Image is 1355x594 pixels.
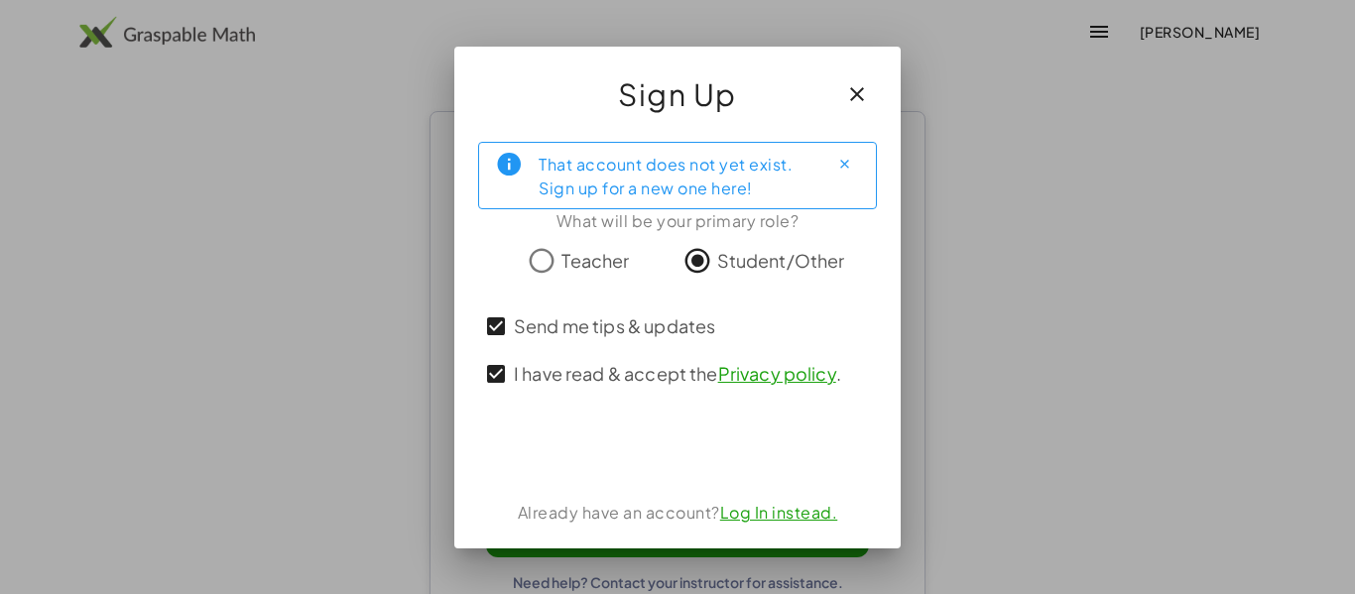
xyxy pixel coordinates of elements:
button: Close [828,149,860,180]
iframe: Sign in with Google Button [568,427,787,471]
span: Student/Other [717,247,845,274]
span: I have read & accept the . [514,360,841,387]
span: Sign Up [618,70,737,118]
a: Privacy policy [718,362,836,385]
a: Log In instead. [720,502,838,523]
span: Teacher [561,247,629,274]
div: What will be your primary role? [478,209,877,233]
span: Send me tips & updates [514,312,715,339]
div: Already have an account? [478,501,877,525]
div: That account does not yet exist. Sign up for a new one here! [539,151,812,200]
